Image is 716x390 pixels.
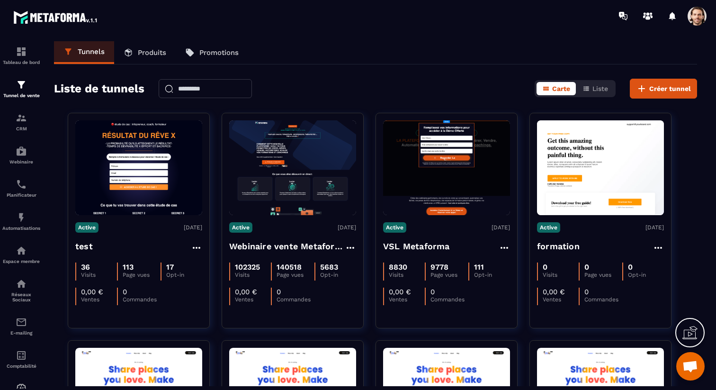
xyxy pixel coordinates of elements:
img: automations [16,212,27,223]
a: schedulerschedulerPlanificateur [2,172,40,205]
p: Visits [543,272,579,278]
p: 0 [543,263,547,272]
a: Promotions [176,41,248,64]
p: Commandes [430,296,466,303]
img: image [383,120,510,215]
a: formationformationCRM [2,105,40,138]
a: accountantaccountantComptabilité [2,343,40,376]
p: Réseaux Sociaux [2,292,40,302]
p: E-mailing [2,330,40,336]
a: automationsautomationsEspace membre [2,238,40,271]
h2: Liste de tunnels [54,79,144,98]
p: 0,00 € [543,288,565,296]
p: Commandes [123,296,159,303]
p: Page vues [584,272,622,278]
p: Ventes [235,296,271,303]
a: Ouvrir le chat [676,352,705,381]
p: 113 [123,263,134,272]
p: 0,00 € [81,288,103,296]
p: Espace membre [2,259,40,264]
p: [DATE] [338,224,356,231]
a: formationformationTunnel de vente [2,72,40,105]
img: formation [16,79,27,91]
a: emailemailE-mailing [2,309,40,343]
img: logo [13,9,98,26]
p: Page vues [123,272,160,278]
p: Automatisations [2,226,40,231]
p: 102325 [235,263,260,272]
button: Liste [577,82,614,95]
h4: formation [537,240,580,253]
p: [DATE] [645,224,664,231]
p: 36 [81,263,90,272]
p: Opt-in [166,272,202,278]
p: Ventes [81,296,117,303]
p: Commandes [584,296,620,303]
button: Créer tunnel [630,79,697,99]
img: image [537,120,664,215]
a: Produits [114,41,176,64]
p: 17 [166,263,174,272]
p: 111 [474,263,484,272]
p: Webinaire [2,159,40,164]
span: Carte [552,85,570,92]
p: 0 [277,288,281,296]
p: [DATE] [492,224,510,231]
img: formation [16,46,27,57]
p: 0,00 € [235,288,257,296]
p: Tunnels [78,47,105,56]
img: automations [16,145,27,157]
p: Opt-in [628,272,664,278]
p: Tableau de bord [2,60,40,65]
p: Visits [389,272,425,278]
img: image [75,120,202,215]
h4: test [75,240,93,253]
img: image [229,120,356,215]
button: Carte [537,82,576,95]
p: 0 [584,288,589,296]
p: 9778 [430,263,448,272]
span: Liste [592,85,608,92]
img: social-network [16,278,27,290]
p: Planificateur [2,192,40,198]
p: Comptabilité [2,363,40,369]
p: Opt-in [474,272,510,278]
p: 140518 [277,263,302,272]
p: Tunnel de vente [2,93,40,98]
a: social-networksocial-networkRéseaux Sociaux [2,271,40,309]
p: Commandes [277,296,313,303]
p: Promotions [199,48,239,57]
p: Page vues [430,272,468,278]
p: Ventes [543,296,579,303]
img: formation [16,112,27,124]
img: email [16,317,27,328]
p: Ventes [389,296,425,303]
p: Opt-in [320,272,356,278]
p: Active [75,222,98,233]
p: 5683 [320,263,338,272]
a: automationsautomationsAutomatisations [2,205,40,238]
p: Visits [235,272,271,278]
img: accountant [16,350,27,361]
p: 0 [628,263,633,272]
p: 0,00 € [389,288,411,296]
h4: VSL Metaforma [383,240,450,253]
span: Créer tunnel [649,84,691,93]
a: automationsautomationsWebinaire [2,138,40,172]
p: CRM [2,126,40,131]
a: formationformationTableau de bord [2,39,40,72]
p: 8830 [389,263,407,272]
p: Page vues [277,272,314,278]
img: scheduler [16,179,27,190]
a: Tunnels [54,41,114,64]
h4: Webinaire vente Metaforma [229,240,345,253]
p: 0 [430,288,435,296]
p: Active [537,222,560,233]
p: 0 [584,263,589,272]
p: 0 [123,288,127,296]
p: Active [383,222,406,233]
p: Produits [138,48,166,57]
img: automations [16,245,27,256]
p: Visits [81,272,117,278]
p: [DATE] [184,224,202,231]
